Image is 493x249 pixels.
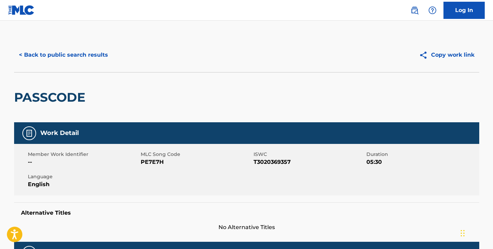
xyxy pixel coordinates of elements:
button: Copy work link [414,46,479,64]
img: MLC Logo [8,5,35,15]
h2: PASSCODE [14,90,89,105]
a: Log In [443,2,485,19]
div: Help [426,3,439,17]
span: MLC Song Code [141,151,252,158]
span: Duration [366,151,478,158]
img: Work Detail [25,129,33,137]
img: search [410,6,419,14]
span: ISWC [254,151,365,158]
span: Member Work Identifier [28,151,139,158]
span: Language [28,173,139,180]
button: < Back to public search results [14,46,113,64]
div: Drag [461,223,465,244]
a: Public Search [408,3,421,17]
h5: Work Detail [40,129,79,137]
img: Copy work link [419,51,431,59]
span: -- [28,158,139,166]
span: 05:30 [366,158,478,166]
span: English [28,180,139,189]
span: T3020369357 [254,158,365,166]
img: help [428,6,437,14]
span: PE7E7H [141,158,252,166]
h5: Alternative Titles [21,210,472,216]
span: No Alternative Titles [14,223,479,231]
iframe: Chat Widget [459,216,493,249]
